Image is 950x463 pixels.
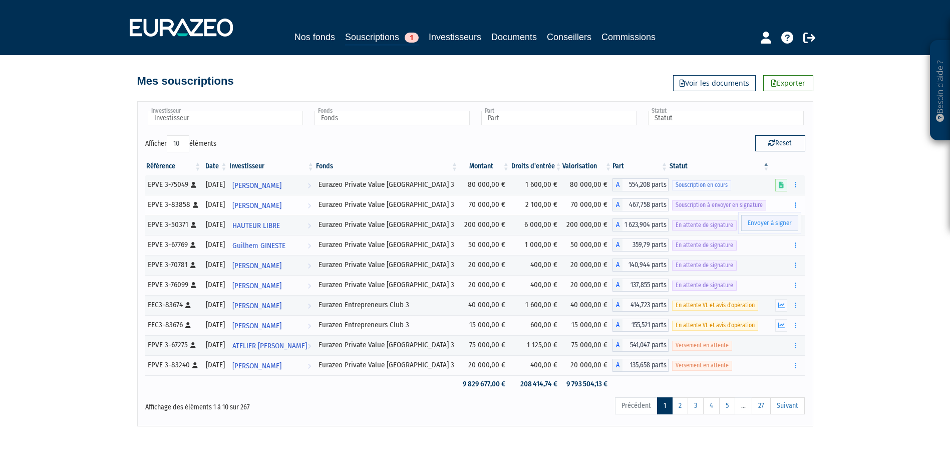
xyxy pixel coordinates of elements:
[612,239,669,252] div: A - Eurazeo Private Value Europe 3
[612,299,622,312] span: A
[232,196,281,215] span: [PERSON_NAME]
[510,235,563,255] td: 1 000,00 €
[205,340,224,350] div: [DATE]
[688,397,704,414] a: 3
[345,30,419,46] a: Souscriptions1
[612,319,669,332] div: A - Eurazeo Entrepreneurs Club 3
[612,359,669,372] div: A - Eurazeo Private Value Europe 3
[672,200,766,210] span: Souscription à envoyer en signature
[562,158,612,175] th: Valorisation: activer pour trier la colonne par ordre croissant
[205,360,224,370] div: [DATE]
[205,179,224,190] div: [DATE]
[562,275,612,295] td: 20 000,00 €
[491,30,537,44] a: Documents
[672,241,737,250] span: En attente de signature
[612,279,669,292] div: A - Eurazeo Private Value Europe 3
[622,178,669,191] span: 554,208 parts
[672,301,758,310] span: En attente VL et avis d'opération
[228,158,315,175] th: Investisseur: activer pour trier la colonne par ordre croissant
[319,340,455,350] div: Eurazeo Private Value [GEOGRAPHIC_DATA] 3
[167,135,189,152] select: Afficheréléments
[307,317,311,335] i: Voir l'investisseur
[228,215,315,235] a: HAUTEUR LIBRE
[232,257,281,275] span: [PERSON_NAME]
[148,340,199,350] div: EPVE 3-67275
[612,218,669,232] div: A - Eurazeo Private Value Europe 3
[307,176,311,195] i: Voir l'investisseur
[562,195,612,215] td: 70 000,00 €
[719,397,735,414] a: 5
[232,176,281,195] span: [PERSON_NAME]
[232,277,281,295] span: [PERSON_NAME]
[228,335,315,355] a: ATELIER [PERSON_NAME]
[612,359,622,372] span: A
[307,257,311,275] i: Voir l'investisseur
[562,315,612,335] td: 15 000,00 €
[228,255,315,275] a: [PERSON_NAME]
[612,339,669,352] div: A - Eurazeo Private Value Europe 3
[148,280,199,290] div: EPVE 3-76099
[562,235,612,255] td: 50 000,00 €
[228,295,315,315] a: [PERSON_NAME]
[148,179,199,190] div: EPVE 3-75049
[612,299,669,312] div: A - Eurazeo Entrepreneurs Club 3
[510,175,563,195] td: 1 600,00 €
[307,297,311,315] i: Voir l'investisseur
[672,397,688,414] a: 2
[228,315,315,335] a: [PERSON_NAME]
[622,319,669,332] span: 155,521 parts
[672,361,732,370] span: Versement en attente
[145,396,412,412] div: Affichage des éléments 1 à 10 sur 267
[622,279,669,292] span: 137,855 parts
[190,262,196,268] i: [Français] Personne physique
[459,355,510,375] td: 20 000,00 €
[319,240,455,250] div: Eurazeo Private Value [GEOGRAPHIC_DATA] 3
[672,261,737,270] span: En attente de signature
[622,259,669,272] span: 140,944 parts
[672,321,758,330] span: En attente VL et avis d'opération
[459,335,510,355] td: 75 000,00 €
[145,135,216,152] label: Afficher éléments
[319,300,455,310] div: Eurazeo Entrepreneurs Club 3
[510,215,563,235] td: 6 000,00 €
[205,199,224,210] div: [DATE]
[319,260,455,270] div: Eurazeo Private Value [GEOGRAPHIC_DATA] 3
[148,300,199,310] div: EEC3-83674
[232,317,281,335] span: [PERSON_NAME]
[510,335,563,355] td: 1 125,00 €
[510,355,563,375] td: 400,00 €
[612,158,669,175] th: Part: activer pour trier la colonne par ordre croissant
[205,300,224,310] div: [DATE]
[148,320,199,330] div: EEC3-83676
[562,215,612,235] td: 200 000,00 €
[510,295,563,315] td: 1 600,00 €
[755,135,805,151] button: Reset
[562,355,612,375] td: 20 000,00 €
[510,275,563,295] td: 400,00 €
[622,299,669,312] span: 414,723 parts
[228,235,315,255] a: Guilhem GINESTE
[752,397,771,414] a: 27
[459,215,510,235] td: 200 000,00 €
[622,198,669,211] span: 467,758 parts
[307,216,311,235] i: Voir l'investisseur
[148,360,199,370] div: EPVE 3-83240
[459,195,510,215] td: 70 000,00 €
[612,178,669,191] div: A - Eurazeo Private Value Europe 3
[205,260,224,270] div: [DATE]
[228,175,315,195] a: [PERSON_NAME]
[148,240,199,250] div: EPVE 3-67769
[459,375,510,393] td: 9 829 677,00 €
[294,30,335,44] a: Nos fonds
[763,75,813,91] a: Exporter
[510,255,563,275] td: 400,00 €
[612,319,622,332] span: A
[459,158,510,175] th: Montant: activer pour trier la colonne par ordre croissant
[770,397,805,414] a: Suivant
[510,375,563,393] td: 208 414,74 €
[612,279,622,292] span: A
[232,237,285,255] span: Guilhem GINESTE
[562,375,612,393] td: 9 793 504,13 €
[148,260,199,270] div: EPVE 3-70781
[232,337,307,355] span: ATELIER [PERSON_NAME]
